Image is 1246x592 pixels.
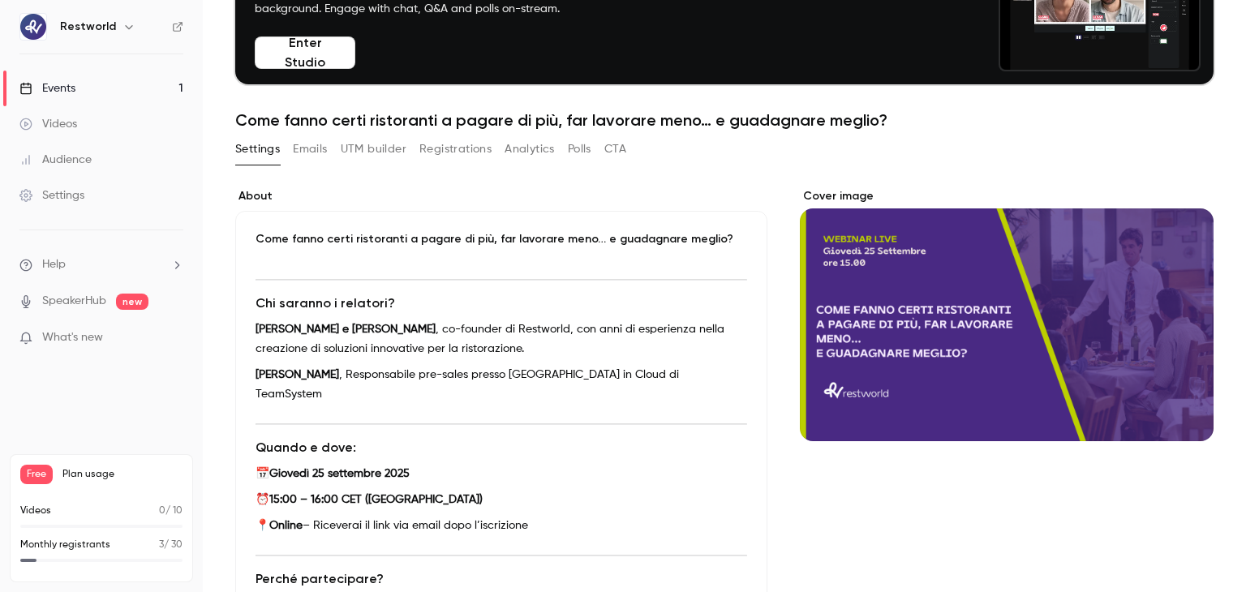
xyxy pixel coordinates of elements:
[60,19,116,35] h6: Restworld
[20,465,53,484] span: Free
[256,464,747,483] p: 📅
[256,365,747,404] p: , Responsabile pre-sales presso [GEOGRAPHIC_DATA] in Cloud di TeamSystem
[42,256,66,273] span: Help
[269,520,303,531] strong: Online
[19,256,183,273] li: help-dropdown-opener
[19,152,92,168] div: Audience
[269,494,483,505] strong: 15:00 – 16:00 CET ([GEOGRAPHIC_DATA])
[20,538,110,552] p: Monthly registrants
[159,540,164,550] span: 3
[256,369,339,380] strong: [PERSON_NAME]
[235,188,767,204] label: About
[256,438,747,457] h3: Quando e dove:
[604,136,626,162] button: CTA
[116,294,148,310] span: new
[800,188,1214,441] section: Cover image
[159,538,183,552] p: / 30
[505,136,555,162] button: Analytics
[568,136,591,162] button: Polls
[256,569,747,589] h3: Perché partecipare?
[62,468,183,481] span: Plan usage
[256,294,747,313] h2: Chi saranno i relatori?
[159,504,183,518] p: / 10
[19,80,75,97] div: Events
[800,188,1214,204] label: Cover image
[235,110,1214,130] h1: Come fanno certi ristoranti a pagare di più, far lavorare meno… e guadagnare meglio?
[256,516,747,535] p: 📍 – Riceverai il link via email dopo l’iscrizione
[42,293,106,310] a: SpeakerHub
[256,490,747,509] p: ⏰
[256,324,436,335] strong: [PERSON_NAME] e [PERSON_NAME]
[269,468,410,479] strong: Giovedì 25 settembre 2025
[255,36,355,69] button: Enter Studio
[19,116,77,132] div: Videos
[256,320,747,358] p: , co-founder di Restworld, con anni di esperienza nella creazione di soluzioni innovative per la ...
[19,187,84,204] div: Settings
[159,506,165,516] span: 0
[20,504,51,518] p: Videos
[341,136,406,162] button: UTM builder
[42,329,103,346] span: What's new
[20,14,46,40] img: Restworld
[293,136,327,162] button: Emails
[419,136,492,162] button: Registrations
[256,231,747,247] p: Come fanno certi ristoranti a pagare di più, far lavorare meno… e guadagnare meglio?
[164,331,183,345] iframe: Noticeable Trigger
[235,136,280,162] button: Settings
